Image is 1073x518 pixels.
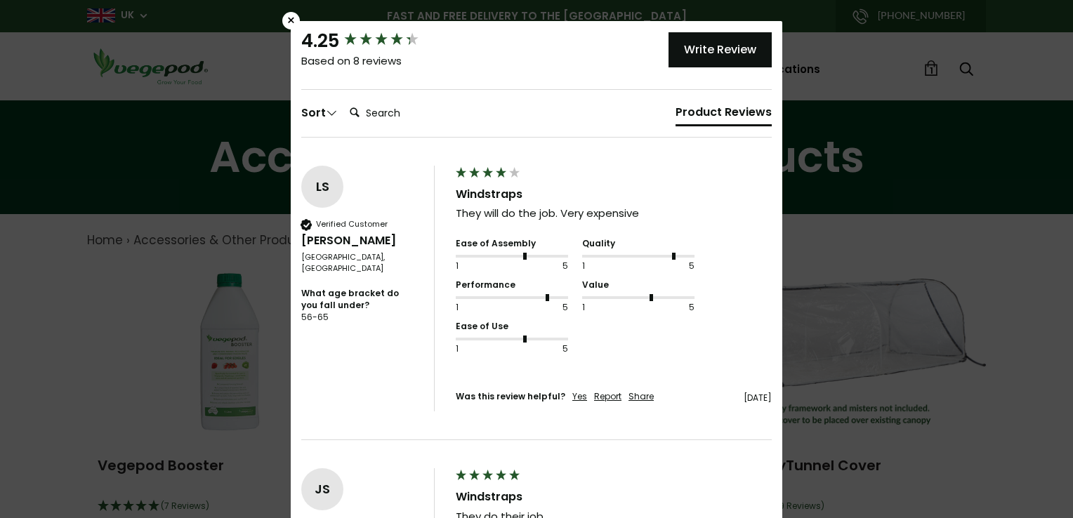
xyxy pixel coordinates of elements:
label: Search: [343,98,344,99]
div: Verified Customer [316,219,388,230]
div: 1 [582,260,618,272]
div: 1 [456,302,492,314]
div: Value [582,279,695,291]
div: They will do the job. Very expensive [456,206,772,220]
div: Reviews Tabs [676,104,772,133]
div: Windstraps [456,187,772,202]
div: 5 [532,260,568,272]
div: 5 [659,302,695,314]
div: 5 [532,302,568,314]
div: Windstraps [456,489,772,505]
div: Quality [582,238,695,250]
div: 5 [532,343,568,355]
div: 1 [582,302,618,314]
div: Performance [456,279,568,291]
div: LS [301,176,343,197]
div: 1 [456,260,492,272]
div: 56-65 [301,312,329,324]
div: Was this review helpful? [456,391,565,403]
div: Yes [572,391,587,403]
div: 5 [659,260,695,272]
div: × [282,12,300,29]
div: Report [594,391,621,403]
div: Sort [301,105,337,121]
div: Overall product rating out of 5: 4.25 [301,28,449,53]
input: Search [344,99,456,127]
div: Based on 8 reviews [301,53,449,68]
div: Product Reviews [676,105,772,120]
div: Ease of Use [456,321,568,333]
div: Share [628,391,654,403]
div: [PERSON_NAME] [301,233,420,248]
div: Write Review [669,32,772,67]
div: 4.25 star rating [343,31,420,51]
div: What age bracket do you fall under? [301,288,413,312]
div: Ease of Assembly [456,238,568,250]
div: 1 [456,343,492,355]
div: [DATE] [661,392,772,404]
div: JS [301,479,343,500]
div: 5 star rating [454,468,521,486]
div: 4.25 [301,28,339,53]
div: [GEOGRAPHIC_DATA], [GEOGRAPHIC_DATA] [301,252,420,274]
div: 4 star rating [454,166,521,183]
